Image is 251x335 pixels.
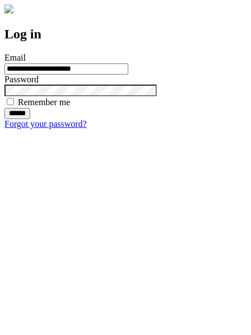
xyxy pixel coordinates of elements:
a: Forgot your password? [4,119,86,129]
label: Email [4,53,26,62]
img: logo-4e3dc11c47720685a147b03b5a06dd966a58ff35d612b21f08c02c0306f2b779.png [4,4,13,13]
label: Remember me [18,97,70,107]
h2: Log in [4,27,247,42]
label: Password [4,75,38,84]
